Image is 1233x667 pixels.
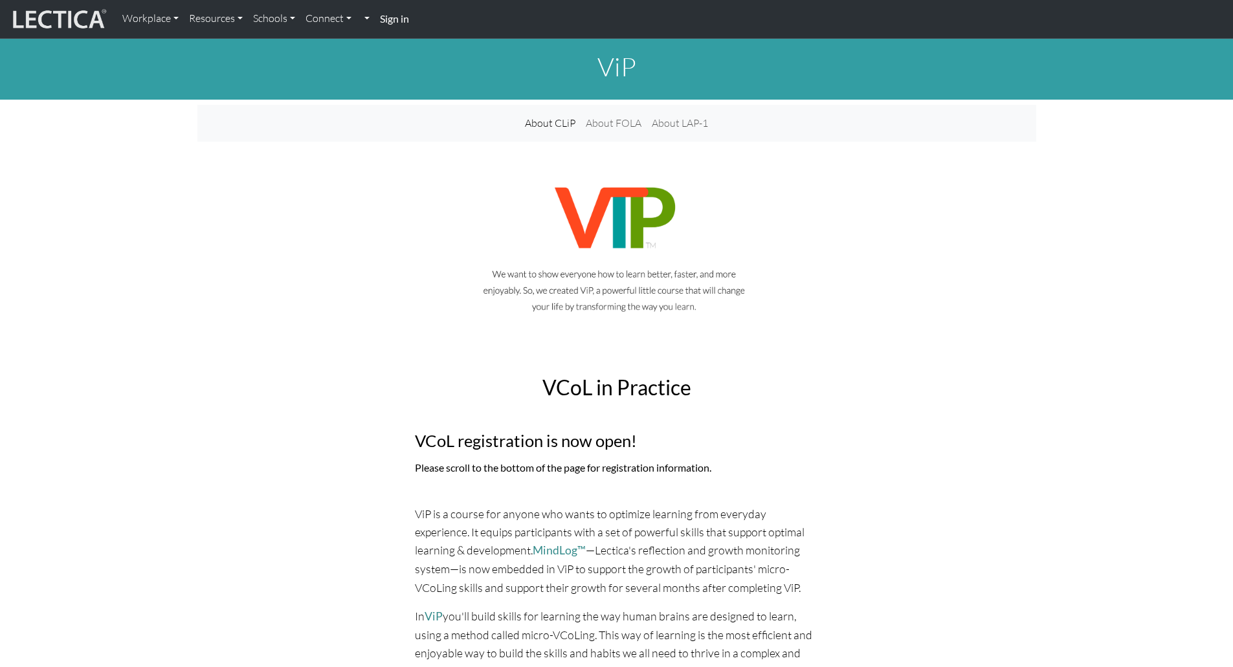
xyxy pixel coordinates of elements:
a: Resources [184,5,248,32]
h2: VCoL in Practice [415,375,819,400]
a: MindLog™ [533,543,586,557]
a: Connect [300,5,357,32]
a: About CLiP [520,110,581,137]
strong: Sign in [380,12,409,25]
a: ViP [425,609,443,623]
h6: Please scroll to the bottom of the page for registration information. [415,461,819,474]
a: About LAP-1 [647,110,713,137]
img: lecticalive [10,7,107,32]
h1: ViP [197,51,1036,82]
img: Ad image [415,173,819,323]
a: About FOLA [581,110,647,137]
p: ViP is a course for anyone who wants to optimize learning from everyday experience. It equips par... [415,505,819,596]
h3: VCoL registration is now open! [415,431,819,451]
a: Workplace [117,5,184,32]
a: Schools [248,5,300,32]
a: Sign in [375,5,414,33]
